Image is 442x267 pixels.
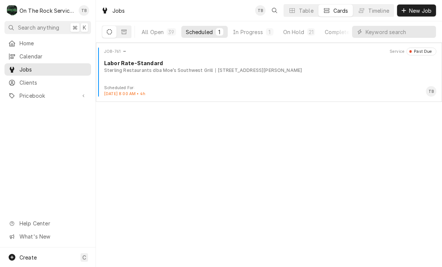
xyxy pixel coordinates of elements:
span: Jobs [19,66,87,73]
button: Open search [269,4,281,16]
div: Card Footer Primary Content [426,86,436,97]
span: K [83,24,86,31]
div: 1 [267,28,272,36]
a: Calendar [4,50,91,63]
span: Home [19,39,87,47]
div: O [7,5,17,16]
div: Object Extra Context Footer Value [104,91,145,97]
a: Go to What's New [4,230,91,243]
div: Card Footer [99,85,439,97]
div: Card Body [99,59,439,74]
span: Calendar [19,52,87,60]
a: Go to Help Center [4,217,91,230]
span: Create [19,254,37,261]
button: Search anything⌘K [4,21,91,34]
div: TB [426,86,436,97]
div: Object ID [104,49,121,55]
div: Timeline [368,7,389,15]
span: Search anything [18,24,59,31]
button: New Job [397,4,436,16]
div: Card Header Secondary Content [390,48,436,55]
div: Object Subtext Secondary [215,67,302,74]
div: On The Rock Services [19,7,75,15]
div: Table [299,7,314,15]
div: Past Due [412,49,432,55]
div: Card Header [99,48,439,55]
span: Pricebook [19,92,76,100]
div: On Hold [283,28,304,36]
div: Object Extra Context Header [390,49,405,55]
div: 1 [217,28,222,36]
div: All Open [142,28,164,36]
div: Scheduled [186,28,213,36]
div: Object Subtext [104,67,436,74]
a: Go to Pricebook [4,89,91,102]
span: Clients [19,79,87,87]
a: Home [4,37,91,49]
div: TB [255,5,266,16]
span: Help Center [19,219,87,227]
div: Object Status [406,48,436,55]
div: Todd Brady's Avatar [426,86,436,97]
span: New Job [408,7,433,15]
div: Cards [333,7,348,15]
div: In Progress [233,28,263,36]
div: Job Card: JOB-761 [96,43,442,102]
a: Jobs [4,63,91,76]
div: Card Footer Extra Context [104,85,145,97]
div: TB [79,5,89,16]
div: Card Header Primary Content [104,48,127,55]
div: Completed [325,28,353,36]
div: Todd Brady's Avatar [79,5,89,16]
div: Object Title [104,59,436,67]
span: ⌘ [72,24,78,31]
div: Todd Brady's Avatar [255,5,266,16]
span: What's New [19,233,87,240]
div: Object Extra Context Footer Label [104,85,145,91]
input: Keyword search [366,26,432,38]
div: 39 [168,28,174,36]
span: C [82,254,86,261]
span: [DATE] 8:00 AM • 4h [104,91,145,96]
div: On The Rock Services's Avatar [7,5,17,16]
a: Clients [4,76,91,89]
div: 21 [309,28,314,36]
div: Object Subtext Primary [104,67,213,74]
